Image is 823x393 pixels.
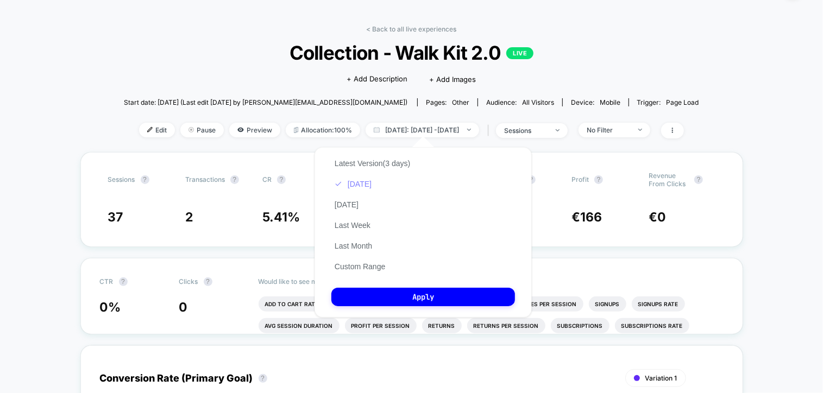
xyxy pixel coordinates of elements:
[452,98,469,106] span: other
[100,300,121,315] span: 0 %
[587,126,630,134] div: No Filter
[180,123,224,137] span: Pause
[522,98,554,106] span: All Visitors
[286,123,360,137] span: Allocation: 100%
[153,41,670,64] span: Collection - Walk Kit 2.0
[147,127,153,132] img: edit
[229,123,280,137] span: Preview
[485,123,496,138] span: |
[185,210,193,225] span: 2
[331,262,388,271] button: Custom Range
[100,277,114,286] span: CTR
[580,210,602,225] span: 166
[645,374,677,382] span: Variation 1
[649,210,666,225] span: €
[694,175,703,184] button: ?
[230,175,239,184] button: ?
[632,296,685,312] li: Signups Rate
[589,296,626,312] li: Signups
[139,123,175,137] span: Edit
[124,98,407,106] span: Start date: [DATE] (Last edit [DATE] by [PERSON_NAME][EMAIL_ADDRESS][DOMAIN_NAME])
[259,374,267,383] button: ?
[141,175,149,184] button: ?
[331,241,375,251] button: Last Month
[594,175,603,184] button: ?
[179,277,198,286] span: Clicks
[504,126,548,135] div: sessions
[556,129,560,131] img: end
[331,179,375,189] button: [DATE]
[185,175,225,183] span: Transactions
[430,75,476,84] span: + Add Images
[551,318,610,333] li: Subscriptions
[486,98,554,106] div: Audience:
[514,296,583,312] li: Pages Per Session
[347,74,408,85] span: + Add Description
[562,98,629,106] span: Device:
[506,47,533,59] p: LIVE
[108,210,123,225] span: 37
[108,175,135,183] span: Sessions
[277,175,286,184] button: ?
[294,127,298,133] img: rebalance
[571,210,602,225] span: €
[259,318,340,333] li: Avg Session Duration
[649,172,689,188] span: Revenue From Clicks
[571,175,589,183] span: Profit
[262,210,300,225] span: 5.41 %
[637,98,699,106] div: Trigger:
[600,98,620,106] span: mobile
[657,210,666,225] span: 0
[367,25,457,33] a: < Back to all live experiences
[331,288,515,306] button: Apply
[331,220,374,230] button: Last Week
[262,175,272,183] span: CR
[467,129,471,131] img: end
[331,159,413,168] button: Latest Version(3 days)
[189,127,194,132] img: end
[259,296,325,312] li: Add To Cart Rate
[426,98,469,106] div: Pages:
[119,277,128,286] button: ?
[374,127,380,132] img: calendar
[204,277,212,286] button: ?
[179,300,188,315] span: 0
[638,129,642,131] img: end
[259,277,724,286] p: Would like to see more reports?
[615,318,689,333] li: Subscriptions Rate
[366,123,479,137] span: [DATE]: [DATE] - [DATE]
[667,98,699,106] span: Page Load
[331,200,362,210] button: [DATE]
